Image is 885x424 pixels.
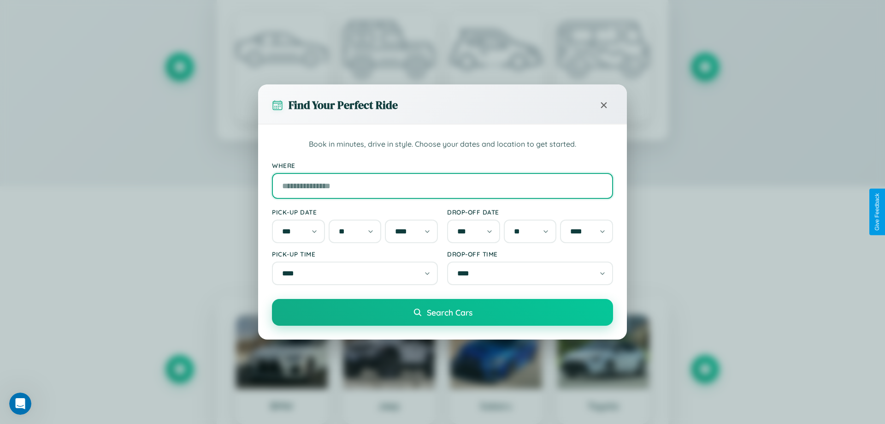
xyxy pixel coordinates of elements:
[447,250,613,258] label: Drop-off Time
[427,307,472,317] span: Search Cars
[272,208,438,216] label: Pick-up Date
[447,208,613,216] label: Drop-off Date
[272,138,613,150] p: Book in minutes, drive in style. Choose your dates and location to get started.
[272,161,613,169] label: Where
[289,97,398,113] h3: Find Your Perfect Ride
[272,250,438,258] label: Pick-up Time
[272,299,613,326] button: Search Cars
